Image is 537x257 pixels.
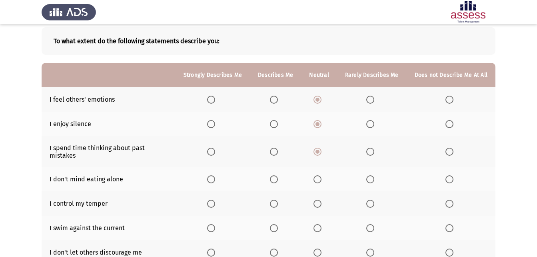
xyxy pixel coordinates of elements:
mat-radio-group: Select an option [207,248,218,256]
img: Assessment logo of ASSESS Employability - EBI [441,1,495,23]
mat-radio-group: Select an option [207,199,218,207]
mat-radio-group: Select an option [207,120,218,127]
mat-radio-group: Select an option [313,224,325,231]
mat-radio-group: Select an option [366,147,377,155]
th: Rarely Describes Me [337,63,407,87]
mat-radio-group: Select an option [445,175,457,183]
mat-radio-group: Select an option [270,248,281,256]
td: I swim against the current [42,216,176,240]
b: To what extent do the following statements describe you: [54,37,483,45]
mat-radio-group: Select an option [445,199,457,207]
mat-radio-group: Select an option [313,248,325,256]
td: I feel others' emotions [42,87,176,112]
mat-radio-group: Select an option [366,95,377,103]
mat-radio-group: Select an option [445,95,457,103]
th: Does not Describe Me At All [407,63,495,87]
img: Assess Talent Management logo [42,1,96,23]
th: Strongly Describes Me [176,63,250,87]
td: I enjoy silence [42,112,176,136]
th: Neutral [301,63,337,87]
mat-radio-group: Select an option [207,224,218,231]
mat-radio-group: Select an option [366,175,377,183]
td: I spend time thinking about past mistakes [42,136,176,167]
mat-radio-group: Select an option [270,199,281,207]
mat-radio-group: Select an option [313,147,325,155]
mat-radio-group: Select an option [270,120,281,127]
mat-radio-group: Select an option [270,175,281,183]
mat-radio-group: Select an option [445,147,457,155]
mat-radio-group: Select an option [313,175,325,183]
mat-radio-group: Select an option [445,224,457,231]
mat-radio-group: Select an option [313,120,325,127]
mat-radio-group: Select an option [366,199,377,207]
mat-radio-group: Select an option [207,95,218,103]
mat-radio-group: Select an option [445,248,457,256]
mat-radio-group: Select an option [270,95,281,103]
mat-radio-group: Select an option [207,175,218,183]
mat-radio-group: Select an option [366,120,377,127]
mat-radio-group: Select an option [313,95,325,103]
mat-radio-group: Select an option [366,224,377,231]
mat-radio-group: Select an option [270,224,281,231]
mat-radio-group: Select an option [207,147,218,155]
mat-radio-group: Select an option [445,120,457,127]
mat-radio-group: Select an option [270,147,281,155]
th: Describes Me [250,63,301,87]
td: I control my temper [42,191,176,216]
mat-radio-group: Select an option [313,199,325,207]
mat-radio-group: Select an option [366,248,377,256]
td: I don't mind eating alone [42,167,176,192]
